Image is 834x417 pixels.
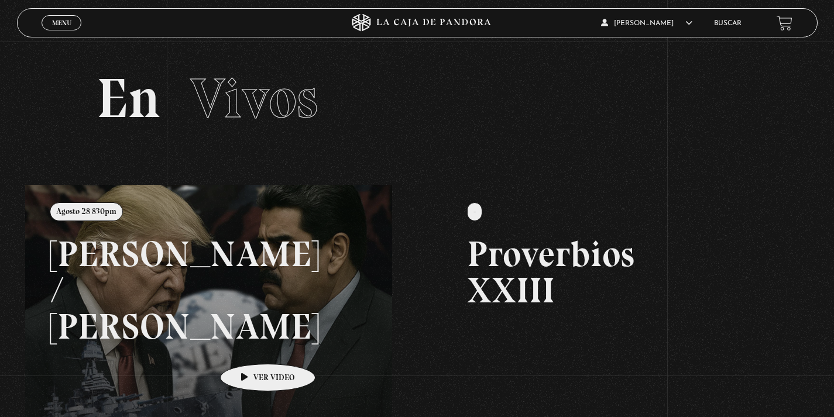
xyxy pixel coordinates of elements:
[601,20,692,27] span: [PERSON_NAME]
[777,15,792,31] a: View your shopping cart
[97,71,737,126] h2: En
[714,20,742,27] a: Buscar
[190,65,318,132] span: Vivos
[48,29,75,37] span: Cerrar
[52,19,71,26] span: Menu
